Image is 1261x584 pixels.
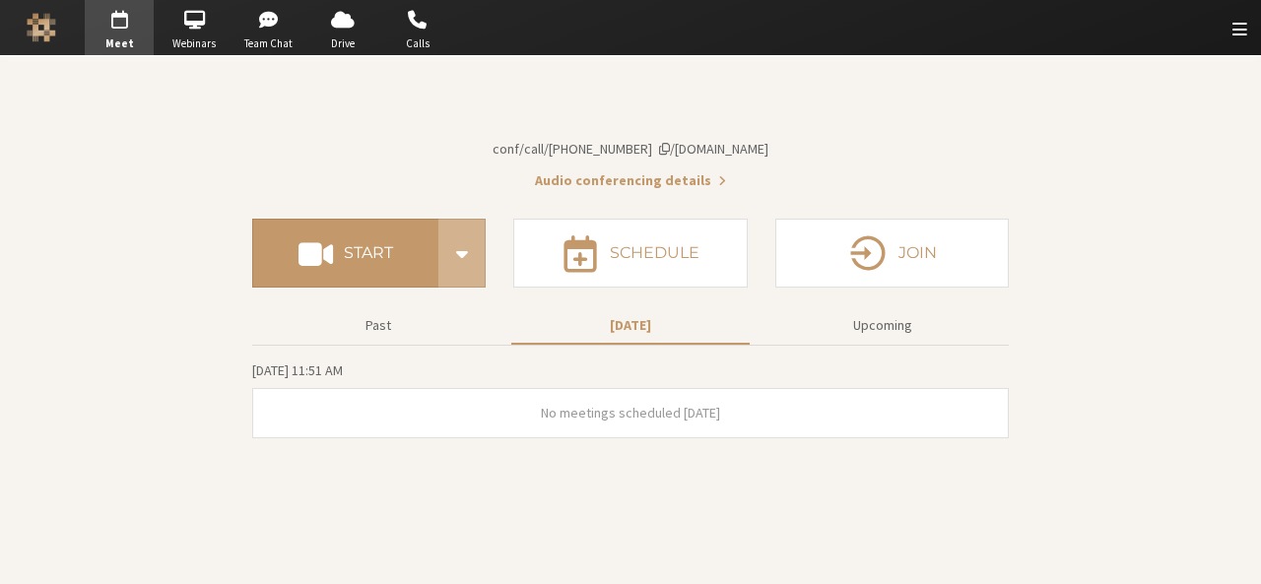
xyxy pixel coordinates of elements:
[775,219,1009,288] button: Join
[493,140,768,158] span: Copy my meeting room link
[252,219,438,288] button: Start
[308,35,377,52] span: Drive
[898,245,937,261] h4: Join
[234,35,303,52] span: Team Chat
[610,245,699,261] h4: Schedule
[438,219,486,288] div: Start conference options
[27,13,56,42] img: Iotum
[513,219,747,288] button: Schedule
[259,308,498,343] button: Past
[160,35,229,52] span: Webinars
[252,361,343,379] span: [DATE] 11:51 AM
[383,35,452,52] span: Calls
[493,139,768,160] button: Copy my meeting room linkCopy my meeting room link
[541,404,720,422] span: No meetings scheduled [DATE]
[763,308,1002,343] button: Upcoming
[511,308,750,343] button: [DATE]
[535,170,726,191] button: Audio conferencing details
[252,91,1009,191] section: Account details
[344,245,393,261] h4: Start
[85,35,154,52] span: Meet
[252,359,1009,438] section: Today's Meetings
